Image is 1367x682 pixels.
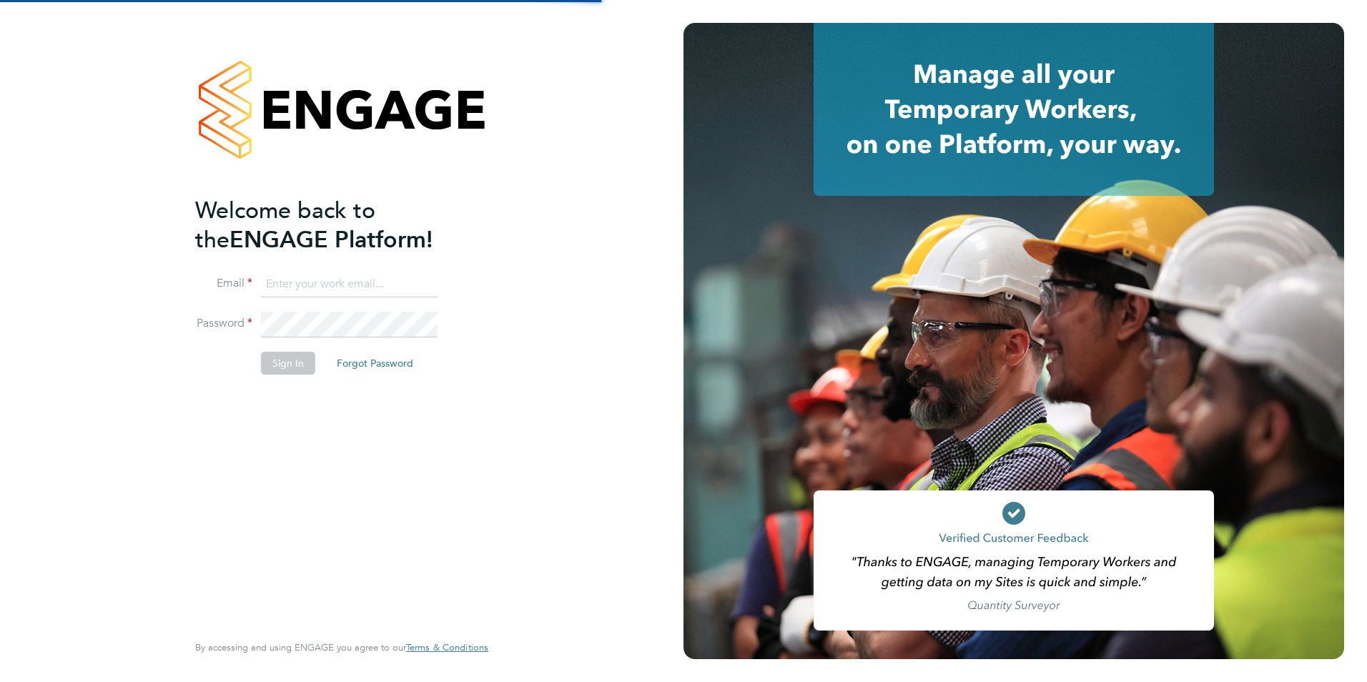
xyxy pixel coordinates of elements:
a: Terms & Conditions [406,642,488,653]
span: Welcome back to the [195,197,375,254]
input: Enter your work email... [261,272,438,297]
button: Forgot Password [325,352,425,375]
span: By accessing and using ENGAGE you agree to our [195,641,488,653]
label: Password [195,316,252,331]
label: Email [195,276,252,291]
button: Sign In [261,352,315,375]
span: Terms & Conditions [406,641,488,653]
h2: ENGAGE Platform! [195,196,474,254]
